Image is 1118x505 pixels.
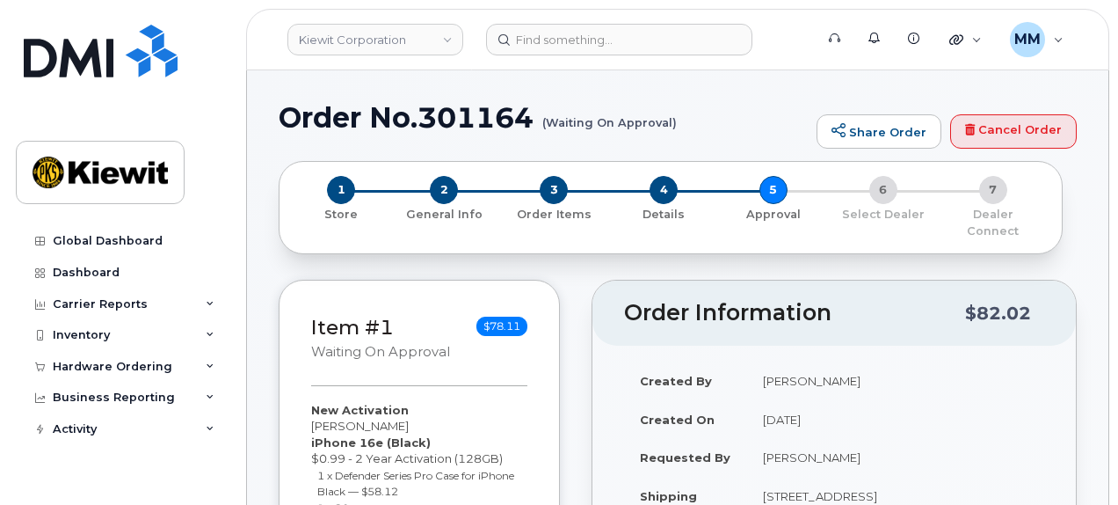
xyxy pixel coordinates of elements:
[396,207,492,223] p: General Info
[950,114,1077,150] a: Cancel Order
[747,438,1044,477] td: [PERSON_NAME]
[430,176,458,204] span: 2
[294,204,389,223] a: 1 Store
[389,204,499,223] a: 2 General Info
[301,207,382,223] p: Store
[542,102,677,129] small: (Waiting On Approval)
[317,469,514,499] small: 1 x Defender Series Pro Case for iPhone Black — $58.12
[640,450,730,465] strong: Requested By
[311,344,450,360] small: Waiting On Approval
[279,102,808,133] h1: Order No.301164
[640,374,712,388] strong: Created By
[311,315,394,340] a: Item #1
[311,403,409,417] strong: New Activation
[616,207,712,223] p: Details
[640,413,715,427] strong: Created On
[499,204,609,223] a: 3 Order Items
[747,362,1044,400] td: [PERSON_NAME]
[476,317,527,336] span: $78.11
[747,400,1044,439] td: [DATE]
[311,435,431,450] strong: iPhone 16e (Black)
[624,301,965,326] h2: Order Information
[327,176,355,204] span: 1
[965,296,1031,330] div: $82.02
[609,204,719,223] a: 4 Details
[650,176,678,204] span: 4
[817,114,941,150] a: Share Order
[540,176,568,204] span: 3
[506,207,602,223] p: Order Items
